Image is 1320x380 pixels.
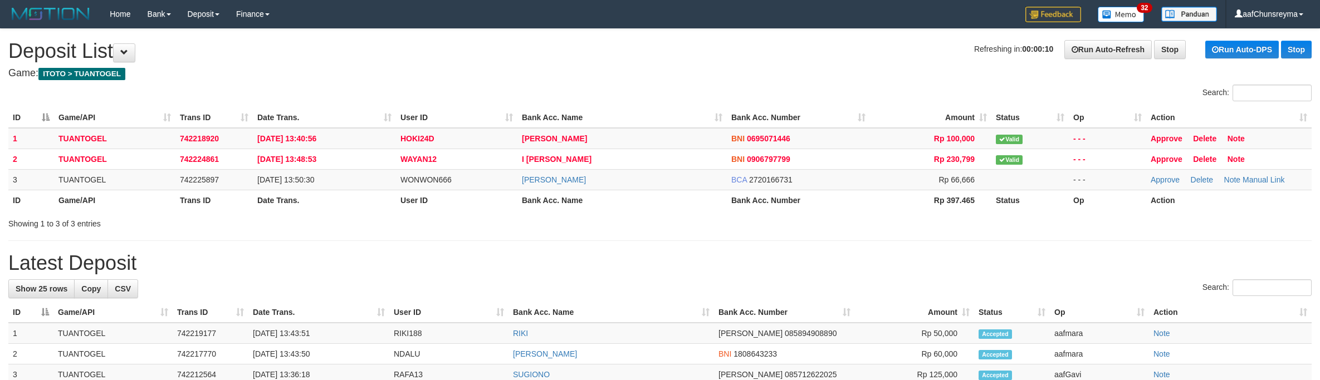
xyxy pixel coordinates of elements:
[54,107,175,128] th: Game/API: activate to sort column ascending
[718,349,731,358] span: BNI
[389,323,509,344] td: RIKI188
[517,107,727,128] th: Bank Acc. Name: activate to sort column ascending
[400,175,452,184] span: WONWON666
[522,155,591,164] a: I [PERSON_NAME]
[513,370,550,379] a: SUGIONO
[253,107,396,128] th: Date Trans.: activate to sort column ascending
[522,175,586,184] a: [PERSON_NAME]
[1025,7,1081,22] img: Feedback.jpg
[8,279,75,298] a: Show 25 rows
[248,323,389,344] td: [DATE] 13:43:51
[8,190,54,210] th: ID
[8,169,54,190] td: 3
[1202,279,1312,296] label: Search:
[8,6,93,22] img: MOTION_logo.png
[979,350,1012,359] span: Accepted
[1151,175,1180,184] a: Approve
[8,344,53,364] td: 2
[1022,45,1053,53] strong: 00:00:10
[870,107,991,128] th: Amount: activate to sort column ascending
[175,107,253,128] th: Trans ID: activate to sort column ascending
[1146,107,1312,128] th: Action: activate to sort column ascending
[1233,85,1312,101] input: Search:
[1205,41,1279,58] a: Run Auto-DPS
[1069,169,1146,190] td: - - -
[253,190,396,210] th: Date Trans.
[1153,329,1170,338] a: Note
[8,323,53,344] td: 1
[731,155,745,164] span: BNI
[180,155,219,164] span: 742224861
[107,279,138,298] a: CSV
[855,302,974,323] th: Amount: activate to sort column ascending
[54,128,175,149] td: TUANTOGEL
[1281,41,1312,58] a: Stop
[257,134,316,143] span: [DATE] 13:40:56
[175,190,253,210] th: Trans ID
[522,134,587,143] a: [PERSON_NAME]
[1233,279,1312,296] input: Search:
[749,175,793,184] span: Copy 2720166731 to clipboard
[747,134,790,143] span: Copy 0695071446 to clipboard
[513,349,577,358] a: [PERSON_NAME]
[389,344,509,364] td: NDALU
[1146,190,1312,210] th: Action
[785,329,837,338] span: Copy 085894908890 to clipboard
[727,190,870,210] th: Bank Acc. Number
[714,302,855,323] th: Bank Acc. Number: activate to sort column ascending
[785,370,837,379] span: Copy 085712622025 to clipboard
[389,302,509,323] th: User ID: activate to sort column ascending
[934,155,975,164] span: Rp 230,799
[734,349,777,358] span: Copy 1808643233 to clipboard
[8,214,542,229] div: Showing 1 to 3 of 3 entries
[509,302,714,323] th: Bank Acc. Name: activate to sort column ascending
[257,175,314,184] span: [DATE] 13:50:30
[1228,155,1245,164] a: Note
[8,252,1312,274] h1: Latest Deposit
[1202,85,1312,101] label: Search:
[400,155,437,164] span: WAYAN12
[8,128,54,149] td: 1
[979,329,1012,339] span: Accepted
[38,68,125,80] span: ITOTO > TUANTOGEL
[731,175,747,184] span: BCA
[257,155,316,164] span: [DATE] 13:48:53
[979,371,1012,380] span: Accepted
[1069,149,1146,169] td: - - -
[974,302,1050,323] th: Status: activate to sort column ascending
[173,344,248,364] td: 742217770
[248,302,389,323] th: Date Trans.: activate to sort column ascending
[1069,107,1146,128] th: Op: activate to sort column ascending
[54,169,175,190] td: TUANTOGEL
[1050,323,1149,344] td: aafmara
[53,323,173,344] td: TUANTOGEL
[747,155,790,164] span: Copy 0906797799 to clipboard
[180,175,219,184] span: 742225897
[1064,40,1152,59] a: Run Auto-Refresh
[180,134,219,143] span: 742218920
[8,68,1312,79] h4: Game:
[1069,190,1146,210] th: Op
[53,302,173,323] th: Game/API: activate to sort column ascending
[974,45,1053,53] span: Refreshing in:
[1193,134,1216,143] a: Delete
[1191,175,1213,184] a: Delete
[1154,40,1186,59] a: Stop
[16,284,67,293] span: Show 25 rows
[855,323,974,344] td: Rp 50,000
[934,134,975,143] span: Rp 100,000
[1149,302,1312,323] th: Action: activate to sort column ascending
[81,284,101,293] span: Copy
[173,323,248,344] td: 742219177
[8,149,54,169] td: 2
[513,329,528,338] a: RIKI
[1228,134,1245,143] a: Note
[517,190,727,210] th: Bank Acc. Name
[396,107,517,128] th: User ID: activate to sort column ascending
[991,107,1069,128] th: Status: activate to sort column ascending
[996,135,1023,144] span: Valid transaction
[1243,175,1285,184] a: Manual Link
[1137,3,1152,13] span: 32
[8,107,54,128] th: ID: activate to sort column descending
[53,344,173,364] td: TUANTOGEL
